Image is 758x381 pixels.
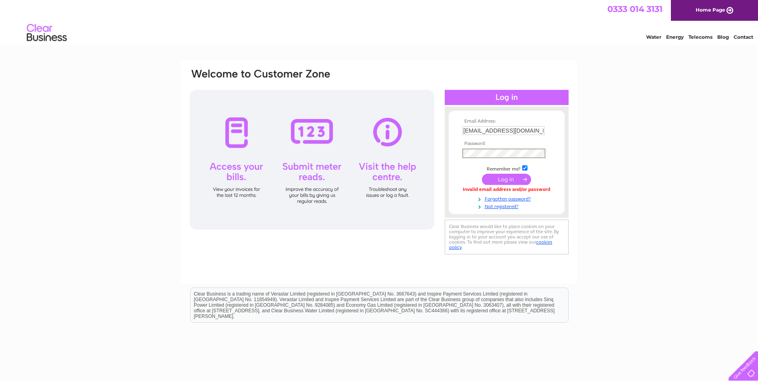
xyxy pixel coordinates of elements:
img: logo.png [26,21,67,45]
a: Forgotten password? [462,194,553,202]
input: Submit [482,174,531,185]
a: Blog [717,34,729,40]
th: Password: [460,141,553,147]
a: cookies policy [449,239,552,250]
th: Email Address: [460,119,553,124]
a: Telecoms [688,34,712,40]
div: Clear Business is a trading name of Verastar Limited (registered in [GEOGRAPHIC_DATA] No. 3667643... [191,4,568,39]
a: Contact [734,34,753,40]
div: Invalid email address and/or password [462,187,551,192]
a: 0333 014 3131 [607,4,663,14]
a: Energy [666,34,684,40]
a: Water [646,34,661,40]
a: Not registered? [462,202,553,210]
td: Remember me? [460,164,553,172]
div: Clear Business would like to place cookies on your computer to improve your experience of the sit... [445,220,569,254]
